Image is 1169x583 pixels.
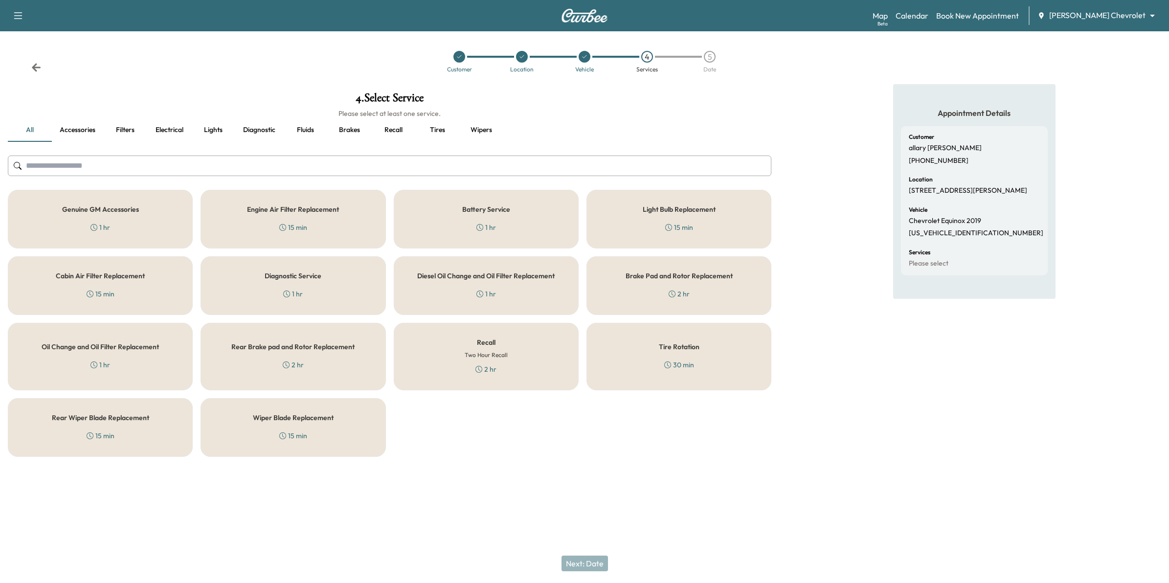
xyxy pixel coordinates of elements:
[247,206,339,213] h5: Engine Air Filter Replacement
[703,67,716,72] div: Date
[283,118,327,142] button: Fluids
[87,289,114,299] div: 15 min
[909,186,1027,195] p: [STREET_ADDRESS][PERSON_NAME]
[896,10,928,22] a: Calendar
[327,118,371,142] button: Brakes
[62,206,139,213] h5: Genuine GM Accessories
[909,177,933,182] h6: Location
[42,343,159,350] h5: Oil Change and Oil Filter Replacement
[909,144,982,153] p: allary [PERSON_NAME]
[669,289,690,299] div: 2 hr
[265,272,321,279] h5: Diagnostic Service
[665,223,693,232] div: 15 min
[253,414,334,421] h5: Wiper Blade Replacement
[909,229,1043,238] p: [US_VEHICLE_IDENTIFICATION_NUMBER]
[462,206,510,213] h5: Battery Service
[909,217,981,225] p: Chevrolet Equinox 2019
[465,351,508,359] h6: Two Hour Recall
[561,9,608,22] img: Curbee Logo
[476,223,496,232] div: 1 hr
[415,118,459,142] button: Tires
[643,206,716,213] h5: Light Bulb Replacement
[191,118,235,142] button: Lights
[283,289,303,299] div: 1 hr
[664,360,694,370] div: 30 min
[909,207,927,213] h6: Vehicle
[901,108,1048,118] h5: Appointment Details
[52,414,149,421] h5: Rear Wiper Blade Replacement
[279,223,307,232] div: 15 min
[8,118,771,142] div: basic tabs example
[235,118,283,142] button: Diagnostic
[87,431,114,441] div: 15 min
[90,223,110,232] div: 1 hr
[279,431,307,441] div: 15 min
[936,10,1019,22] a: Book New Appointment
[877,20,888,27] div: Beta
[283,360,304,370] div: 2 hr
[476,289,496,299] div: 1 hr
[417,272,555,279] h5: Diesel Oil Change and Oil Filter Replacement
[477,339,495,346] h5: Recall
[909,249,930,255] h6: Services
[8,118,52,142] button: all
[659,343,699,350] h5: Tire Rotation
[641,51,653,63] div: 4
[31,63,41,72] div: Back
[459,118,503,142] button: Wipers
[447,67,472,72] div: Customer
[147,118,191,142] button: Electrical
[231,343,355,350] h5: Rear Brake pad and Rotor Replacement
[90,360,110,370] div: 1 hr
[909,134,934,140] h6: Customer
[8,92,771,109] h1: 4 . Select Service
[52,118,103,142] button: Accessories
[1049,10,1146,21] span: [PERSON_NAME] Chevrolet
[56,272,145,279] h5: Cabin Air Filter Replacement
[575,67,594,72] div: Vehicle
[909,157,968,165] p: [PHONE_NUMBER]
[636,67,658,72] div: Services
[626,272,733,279] h5: Brake Pad and Rotor Replacement
[510,67,534,72] div: Location
[103,118,147,142] button: Filters
[909,259,948,268] p: Please select
[475,364,496,374] div: 2 hr
[704,51,716,63] div: 5
[873,10,888,22] a: MapBeta
[371,118,415,142] button: Recall
[8,109,771,118] h6: Please select at least one service.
